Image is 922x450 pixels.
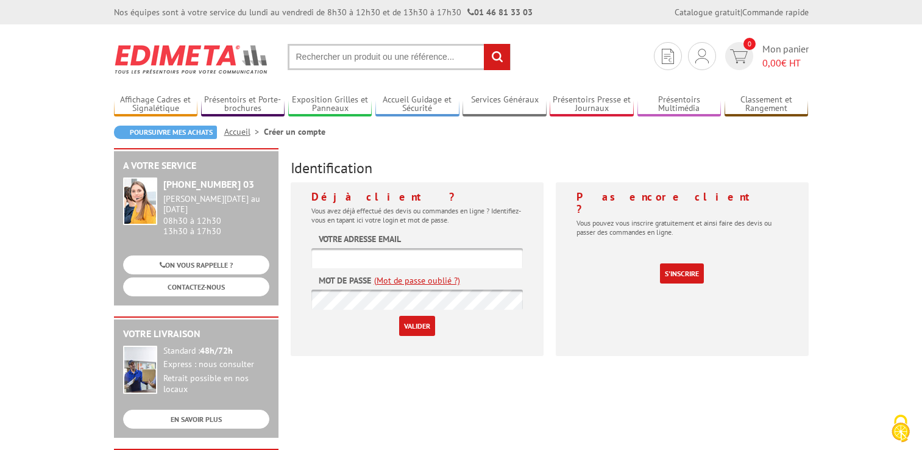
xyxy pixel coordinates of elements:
h2: A votre service [123,160,269,171]
label: Mot de passe [319,274,371,287]
a: Poursuivre mes achats [114,126,217,139]
a: Commande rapide [742,7,809,18]
img: Edimeta [114,37,269,82]
input: Rechercher un produit ou une référence... [288,44,511,70]
span: 0 [743,38,756,50]
a: Catalogue gratuit [675,7,740,18]
a: Classement et Rangement [725,95,809,115]
div: Retrait possible en nos locaux [163,373,269,395]
a: Accueil Guidage et Sécurité [375,95,459,115]
div: 08h30 à 12h30 13h30 à 17h30 [163,194,269,236]
img: Cookies (fenêtre modale) [885,413,916,444]
a: Présentoirs et Porte-brochures [201,95,285,115]
div: Express : nous consulter [163,359,269,370]
div: Standard : [163,346,269,357]
strong: 01 46 81 33 03 [467,7,533,18]
a: Accueil [224,126,264,137]
a: Exposition Grilles et Panneaux [288,95,372,115]
h3: Identification [291,160,809,176]
input: Valider [399,316,435,336]
div: Nos équipes sont à votre service du lundi au vendredi de 8h30 à 12h30 et de 13h30 à 17h30 [114,6,533,18]
img: devis rapide [730,49,748,63]
img: devis rapide [695,49,709,63]
h4: Pas encore client ? [576,191,788,215]
strong: 48h/72h [200,345,233,356]
h2: Votre livraison [123,329,269,340]
a: Présentoirs Presse et Journaux [550,95,634,115]
span: Mon panier [762,42,809,70]
span: 0,00 [762,57,781,69]
span: € HT [762,56,809,70]
p: Vous pouvez vous inscrire gratuitement et ainsi faire des devis ou passer des commandes en ligne. [576,218,788,237]
div: [PERSON_NAME][DATE] au [DATE] [163,194,269,215]
p: Vous avez déjà effectué des devis ou commandes en ligne ? Identifiez-vous en tapant ici votre log... [311,206,523,224]
a: devis rapide 0 Mon panier 0,00€ HT [722,42,809,70]
a: CONTACTEZ-NOUS [123,277,269,296]
img: widget-service.jpg [123,177,157,225]
a: (Mot de passe oublié ?) [374,274,460,287]
a: ON VOUS RAPPELLE ? [123,255,269,274]
button: Cookies (fenêtre modale) [879,409,922,450]
a: Affichage Cadres et Signalétique [114,95,198,115]
a: EN SAVOIR PLUS [123,410,269,429]
label: Votre adresse email [319,233,401,245]
input: rechercher [484,44,510,70]
a: Présentoirs Multimédia [637,95,722,115]
div: | [675,6,809,18]
img: devis rapide [662,49,674,64]
img: widget-livraison.jpg [123,346,157,394]
a: Services Généraux [463,95,547,115]
a: S'inscrire [660,263,704,284]
strong: [PHONE_NUMBER] 03 [163,178,254,190]
h4: Déjà client ? [311,191,523,203]
li: Créer un compte [264,126,325,138]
